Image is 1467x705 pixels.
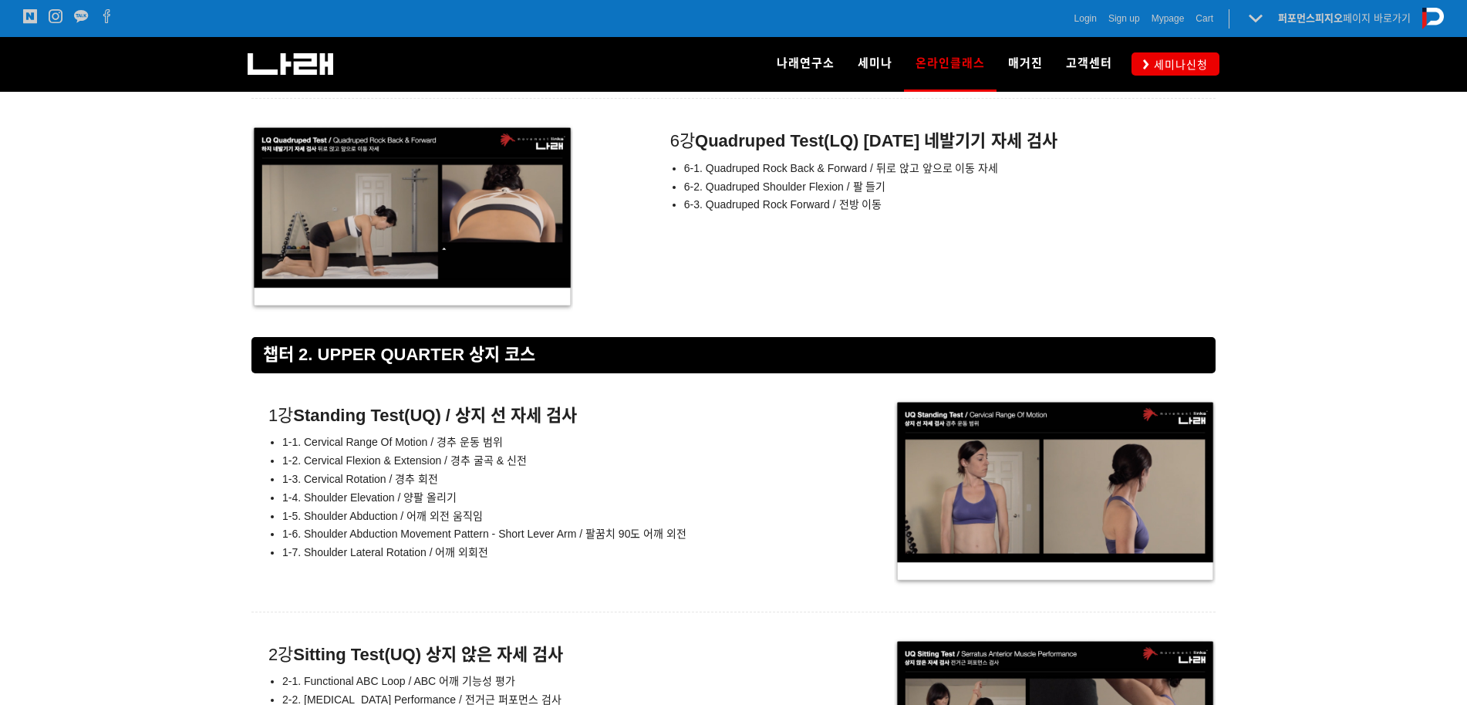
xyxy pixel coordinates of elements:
[997,37,1054,91] a: 매거진
[777,56,835,70] span: 나래연구소
[1066,56,1112,70] span: 고객센터
[684,198,882,211] span: 6-3. Quadruped Rock Forward / 전방 이동
[282,436,503,448] span: 1-1. Cervical Range Of Motion / 경추 운동 범위
[653,131,1057,150] span: 6강
[1074,11,1097,26] a: Login
[251,645,564,664] span: 2강
[1131,52,1219,75] a: 세미나신청
[282,546,488,558] span: 1-7. Shoulder Lateral Rotation / 어깨 외회전
[282,675,515,687] span: 2-1. Functional ABC Loop / ABC 어깨 기능성 평가
[293,406,577,425] strong: Standing Test(UQ) / 상지 선 자세 검사
[684,180,886,193] span: 6-2. Quadruped Shoulder Flexion / 팔 들기
[1054,37,1124,91] a: 고객센터
[904,37,997,91] a: 온라인클래스
[282,491,457,504] span: 1-4. Shoulder Elevation / 양팔 올리기
[1278,12,1411,24] a: 퍼포먼스피지오페이지 바로가기
[1108,11,1140,26] a: Sign up
[684,162,999,174] span: 6-1. Quadruped Rock Back & Forward / 뒤로 앉고 앞으로 이동 자세
[765,37,846,91] a: 나래연구소
[1152,11,1185,26] a: Mypage
[1008,56,1043,70] span: 매거진
[1278,12,1343,24] strong: 퍼포먼스피지오
[282,454,527,467] span: 1-2. Cervical Flexion & Extension / 경추 굴곡 & 신전
[293,645,563,664] strong: Sitting Test(UQ) 상지 앉은 자세 검사
[858,56,892,70] span: 세미나
[282,473,438,485] span: 1-3. Cervical Rotation / 경추 회전
[695,131,1057,150] strong: Quadruped Test(LQ) [DATE] 네발기기 자세 검사
[846,37,904,91] a: 세미나
[282,528,686,540] span: 1-6. Shoulder Abduction Movement Pattern - Short Lever Arm / 팔꿈치 90도 어깨 외전
[282,510,483,522] span: 1-5. Shoulder Abduction / 어깨 외전 움직임
[1149,57,1208,73] span: 세미나신청
[263,345,535,364] span: 챕터 2. UPPER QUARTER 상지 코스
[916,51,985,76] span: 온라인클래스
[251,406,577,425] span: 1강
[1196,11,1213,26] a: Cart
